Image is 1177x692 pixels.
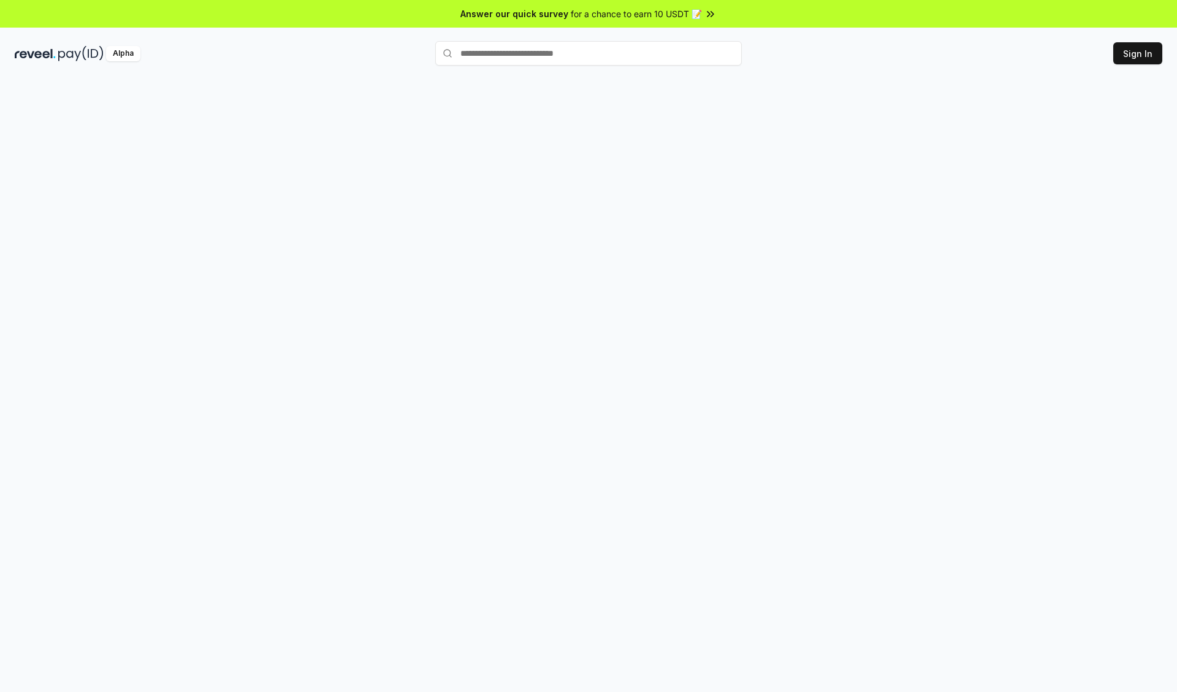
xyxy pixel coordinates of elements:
span: Answer our quick survey [460,7,568,20]
div: Alpha [106,46,140,61]
img: pay_id [58,46,104,61]
img: reveel_dark [15,46,56,61]
button: Sign In [1113,42,1162,64]
span: for a chance to earn 10 USDT 📝 [571,7,702,20]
